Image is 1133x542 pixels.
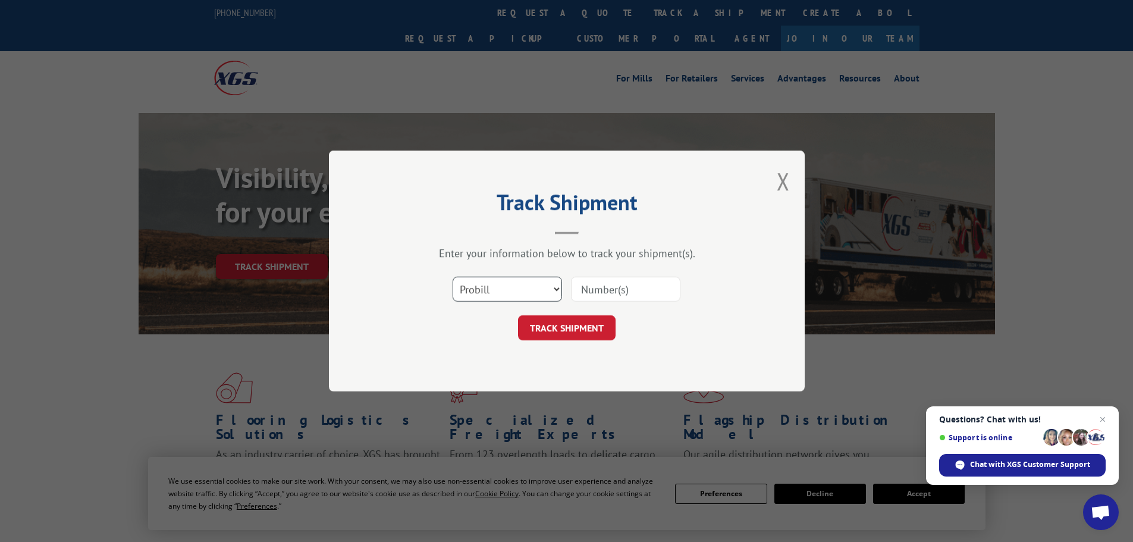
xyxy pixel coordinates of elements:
[939,454,1106,477] div: Chat with XGS Customer Support
[970,459,1090,470] span: Chat with XGS Customer Support
[388,246,745,260] div: Enter your information below to track your shipment(s).
[939,415,1106,424] span: Questions? Chat with us!
[518,315,616,340] button: TRACK SHIPMENT
[777,165,790,197] button: Close modal
[388,194,745,217] h2: Track Shipment
[1083,494,1119,530] div: Open chat
[571,277,680,302] input: Number(s)
[939,433,1039,442] span: Support is online
[1096,412,1110,427] span: Close chat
